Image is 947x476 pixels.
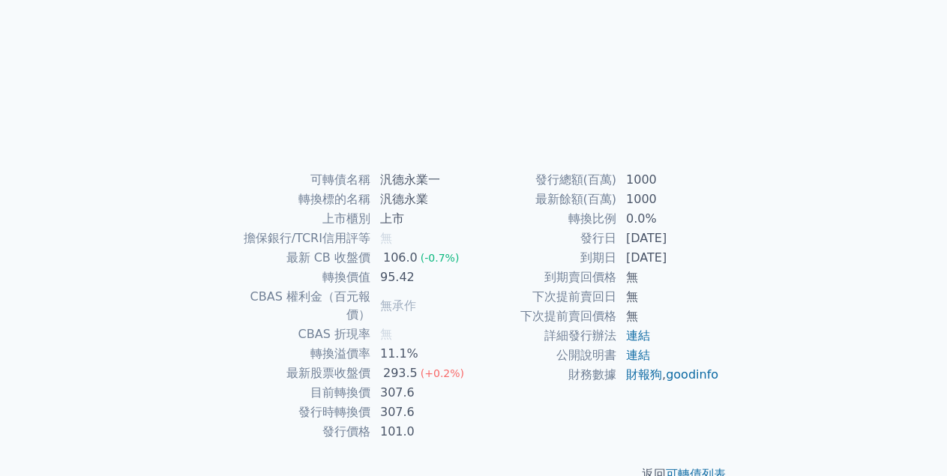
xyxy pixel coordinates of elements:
[228,364,371,383] td: 最新股票收盤價
[617,248,720,268] td: [DATE]
[228,287,371,325] td: CBAS 權利金（百元報價）
[474,326,617,346] td: 詳細發行辦法
[617,190,720,209] td: 1000
[626,328,650,343] a: 連結
[474,170,617,190] td: 發行總額(百萬)
[228,229,371,248] td: 擔保銀行/TCRI信用評等
[380,364,421,382] div: 293.5
[228,344,371,364] td: 轉換溢價率
[617,170,720,190] td: 1000
[474,365,617,385] td: 財務數據
[617,287,720,307] td: 無
[666,367,718,382] a: goodinfo
[380,327,392,341] span: 無
[228,422,371,442] td: 發行價格
[371,383,474,403] td: 307.6
[421,367,464,379] span: (+0.2%)
[371,170,474,190] td: 汎德永業一
[371,268,474,287] td: 95.42
[474,248,617,268] td: 到期日
[474,346,617,365] td: 公開說明書
[371,209,474,229] td: 上市
[380,231,392,245] span: 無
[421,252,460,264] span: (-0.7%)
[617,268,720,287] td: 無
[474,268,617,287] td: 到期賣回價格
[228,209,371,229] td: 上市櫃別
[617,307,720,326] td: 無
[228,403,371,422] td: 發行時轉換價
[380,298,416,313] span: 無承作
[380,249,421,267] div: 106.0
[617,209,720,229] td: 0.0%
[474,287,617,307] td: 下次提前賣回日
[617,365,720,385] td: ,
[872,404,947,476] iframe: Chat Widget
[371,344,474,364] td: 11.1%
[371,422,474,442] td: 101.0
[371,190,474,209] td: 汎德永業
[228,268,371,287] td: 轉換價值
[228,383,371,403] td: 目前轉換價
[228,190,371,209] td: 轉換標的名稱
[626,348,650,362] a: 連結
[617,229,720,248] td: [DATE]
[474,190,617,209] td: 最新餘額(百萬)
[626,367,662,382] a: 財報狗
[228,325,371,344] td: CBAS 折現率
[474,307,617,326] td: 下次提前賣回價格
[872,404,947,476] div: 聊天小工具
[474,209,617,229] td: 轉換比例
[474,229,617,248] td: 發行日
[228,170,371,190] td: 可轉債名稱
[228,248,371,268] td: 最新 CB 收盤價
[371,403,474,422] td: 307.6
